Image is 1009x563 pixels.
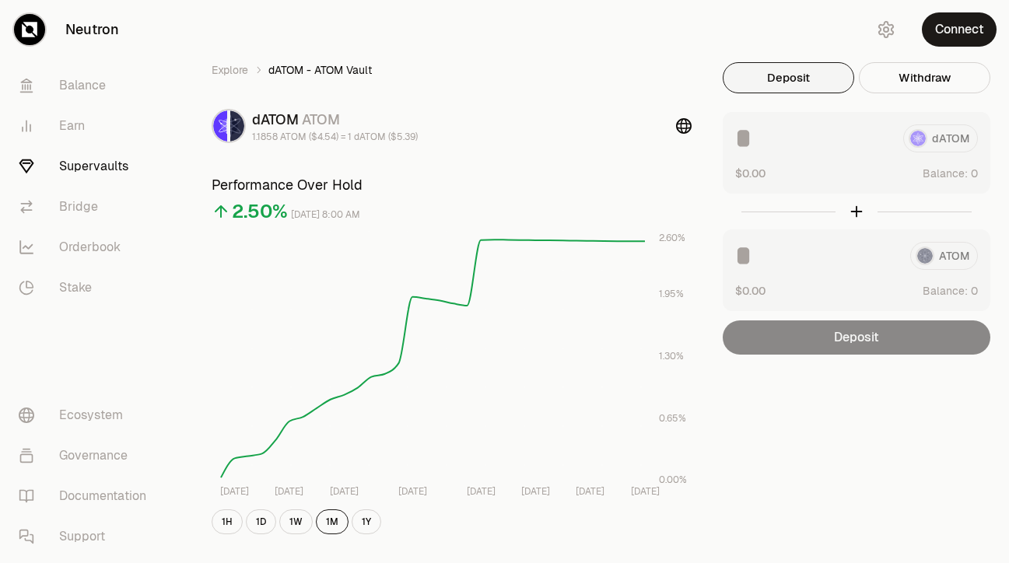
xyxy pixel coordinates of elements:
tspan: [DATE] [467,485,496,498]
a: Bridge [6,187,168,227]
div: 1.1858 ATOM ($4.54) = 1 dATOM ($5.39) [252,131,418,143]
button: 1H [212,509,243,534]
button: Withdraw [859,62,990,93]
nav: breadcrumb [212,62,692,78]
div: [DATE] 8:00 AM [291,206,360,224]
a: Balance [6,65,168,106]
span: ATOM [302,110,340,128]
button: $0.00 [735,165,766,181]
tspan: [DATE] [220,485,249,498]
tspan: [DATE] [576,485,604,498]
tspan: [DATE] [275,485,303,498]
button: Deposit [723,62,854,93]
tspan: 1.95% [659,288,684,300]
tspan: 2.60% [659,232,685,244]
tspan: [DATE] [398,485,427,498]
div: 2.50% [232,199,288,224]
tspan: [DATE] [631,485,660,498]
a: Ecosystem [6,395,168,435]
button: 1D [246,509,276,534]
span: Balance: [923,166,968,181]
img: dATOM Logo [213,110,227,142]
a: Stake [6,268,168,308]
img: ATOM Logo [230,110,244,142]
a: Support [6,516,168,557]
button: 1W [279,509,313,534]
a: Explore [212,62,248,78]
tspan: 0.65% [659,412,686,425]
tspan: 0.00% [659,474,687,486]
div: dATOM [252,109,418,131]
span: dATOM - ATOM Vault [268,62,372,78]
button: $0.00 [735,282,766,299]
a: Supervaults [6,146,168,187]
button: 1Y [352,509,381,534]
button: 1M [316,509,349,534]
a: Earn [6,106,168,146]
a: Documentation [6,476,168,516]
span: Balance: [923,283,968,299]
tspan: 1.30% [659,350,684,362]
a: Governance [6,435,168,476]
tspan: [DATE] [521,485,550,498]
tspan: [DATE] [330,485,359,498]
a: Orderbook [6,227,168,268]
button: Connect [922,12,997,47]
h3: Performance Over Hold [212,174,692,196]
